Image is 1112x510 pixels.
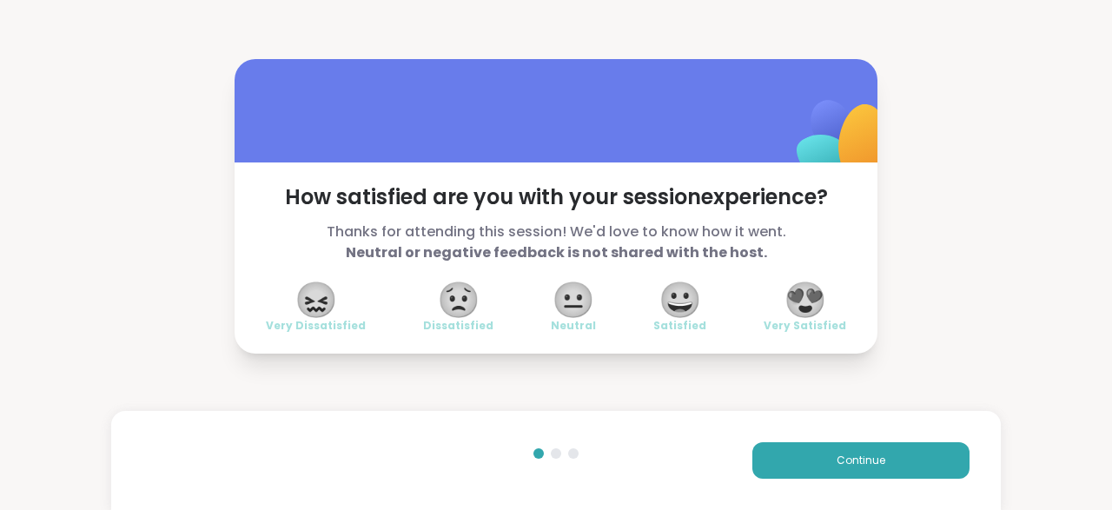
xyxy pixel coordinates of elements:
span: Continue [837,453,885,468]
span: Neutral [551,319,596,333]
span: 😐 [552,284,595,315]
button: Continue [752,442,970,479]
span: Thanks for attending this session! We'd love to know how it went. [266,222,846,263]
span: Very Satisfied [764,319,846,333]
span: Satisfied [653,319,706,333]
b: Neutral or negative feedback is not shared with the host. [346,242,767,262]
span: 😖 [295,284,338,315]
span: Very Dissatisfied [266,319,366,333]
span: 😟 [437,284,480,315]
span: Dissatisfied [423,319,493,333]
img: ShareWell Logomark [756,55,929,228]
span: 😀 [659,284,702,315]
span: 😍 [784,284,827,315]
span: How satisfied are you with your session experience? [266,183,846,211]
